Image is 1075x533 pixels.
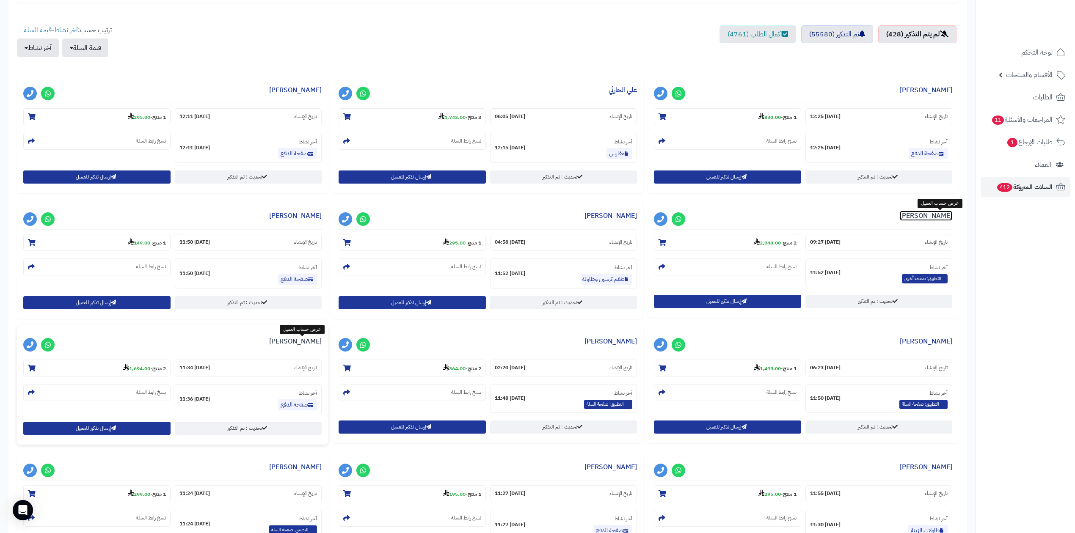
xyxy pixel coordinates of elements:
small: آخر نشاط [614,264,632,271]
small: - [754,238,797,247]
small: آخر نشاط [299,138,317,146]
a: طلبات الإرجاع1 [981,132,1070,152]
small: نسخ رابط السلة [766,263,797,270]
strong: 295.00 [443,239,466,247]
a: تحديث : تم التذكير [175,422,322,435]
section: نسخ رابط السلة [654,384,801,401]
a: [PERSON_NAME] [584,336,637,346]
strong: 1 منتج [783,490,797,498]
small: نسخ رابط السلة [766,389,797,396]
small: آخر نشاط [299,515,317,522]
small: تاريخ الإنشاء [609,364,632,371]
small: تاريخ الإنشاء [925,364,948,371]
a: صفحة الدفع [278,148,317,159]
small: نسخ رابط السلة [136,514,166,522]
small: - [123,364,166,372]
strong: 195.00 [443,490,466,498]
small: آخر نشاط [929,264,948,271]
section: نسخ رابط السلة [654,258,801,275]
div: عرض حساب العميل [918,199,962,208]
a: [PERSON_NAME] [269,85,322,95]
section: نسخ رابط السلة [23,384,170,401]
span: لوحة التحكم [1021,47,1053,58]
span: السلات المتروكة [996,181,1053,193]
section: 1 منتج-830.00 [654,108,801,125]
a: تحديث : تم التذكير [175,170,322,184]
section: نسخ رابط السلة [23,258,170,275]
strong: [DATE] 12:25 [810,113,841,120]
a: العملاء [981,154,1070,175]
small: تاريخ الإنشاء [925,239,948,246]
button: قيمة السلة [62,38,108,57]
a: السلات المتروكة412 [981,177,1070,197]
a: تحديث : تم التذكير [490,420,637,434]
strong: [DATE] 09:27 [810,239,841,246]
strong: [DATE] 04:58 [495,239,525,246]
small: تاريخ الإنشاء [294,490,317,497]
strong: 830.00 [758,113,781,121]
strong: 295.00 [128,113,150,121]
section: 2 منتج-364.00 [339,360,485,376]
a: مفارش [606,148,632,159]
img: logo-2.png [1017,22,1067,40]
small: تاريخ الإنشاء [609,490,632,497]
strong: [DATE] 12:25 [810,144,841,151]
button: إرسال تذكير للعميل [654,170,801,184]
small: نسخ رابط السلة [451,263,481,270]
button: آخر نشاط [17,38,59,57]
small: نسخ رابط السلة [451,514,481,522]
strong: [DATE] 06:05 [495,113,525,120]
a: آخر نشاط [54,25,78,35]
small: - [128,489,166,498]
a: الطلبات [981,87,1070,107]
strong: [DATE] 11:27 [495,521,525,528]
section: 1 منتج-295.00 [23,108,170,125]
strong: 1 منتج [468,239,481,247]
button: إرسال تذكير للعميل [23,170,170,184]
section: 3 منتج-1,743.00 [339,108,485,125]
strong: 3 منتج [468,113,481,121]
span: 11 [992,115,1004,125]
strong: [DATE] 11:30 [810,521,841,528]
small: - [128,113,166,121]
a: تحديث : تم التذكير [490,296,637,309]
small: نسخ رابط السلة [451,137,481,145]
small: تاريخ الإنشاء [925,113,948,120]
a: المراجعات والأسئلة11 [981,110,1070,130]
button: إرسال تذكير للعميل [23,296,170,309]
small: - [443,489,481,498]
span: الطلبات [1033,91,1053,103]
a: صفحة الدفع [278,399,317,410]
strong: [DATE] 11:50 [179,239,210,246]
section: 1 منتج-1,495.00 [654,360,801,376]
small: تاريخ الإنشاء [925,490,948,497]
small: تاريخ الإنشاء [609,239,632,246]
a: [PERSON_NAME] [900,336,952,346]
small: آخر نشاط [299,264,317,271]
a: تم التذكير (55580) [801,25,873,43]
ul: ترتيب حسب: - [17,25,112,57]
small: تاريخ الإنشاء [609,113,632,120]
a: لوحة التحكم [981,42,1070,63]
a: تحديث : تم التذكير [805,170,952,184]
strong: 1 منتج [152,490,166,498]
section: 2 منتج-2,048.00 [654,234,801,251]
span: الأقسام والمنتجات [1006,69,1053,81]
a: [PERSON_NAME] [900,211,952,221]
section: نسخ رابط السلة [339,258,485,275]
button: إرسال تذكير للعميل [654,295,801,308]
small: آخر نشاط [614,389,632,397]
small: - [443,364,481,372]
small: نسخ رابط السلة [451,389,481,396]
small: آخر نشاط [614,515,632,522]
span: التطبيق: صفحة السلة [899,400,948,409]
a: [PERSON_NAME] [900,85,952,95]
span: العملاء [1035,159,1051,170]
small: - [438,113,481,121]
span: 412 [997,183,1012,192]
a: طقم كرسين وطاولة أسود [582,274,632,285]
strong: [DATE] 11:27 [495,490,525,497]
a: [PERSON_NAME] [584,462,637,472]
section: نسخ رابط السلة [23,133,170,150]
small: - [758,489,797,498]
